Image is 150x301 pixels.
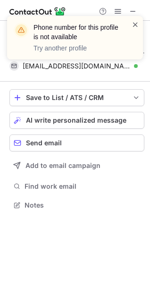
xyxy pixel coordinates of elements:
[25,182,141,191] span: Find work email
[9,157,144,174] button: Add to email campaign
[33,43,120,53] p: Try another profile
[9,180,144,193] button: Find work email
[9,134,144,151] button: Send email
[26,94,128,101] div: Save to List / ATS / CRM
[26,139,62,147] span: Send email
[9,112,144,129] button: AI write personalized message
[9,89,144,106] button: save-profile-one-click
[33,23,120,42] header: Phone number for this profile is not available
[14,23,29,38] img: warning
[26,117,126,124] span: AI write personalized message
[25,162,100,169] span: Add to email campaign
[9,6,66,17] img: ContactOut v5.3.10
[25,201,141,209] span: Notes
[9,199,144,212] button: Notes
